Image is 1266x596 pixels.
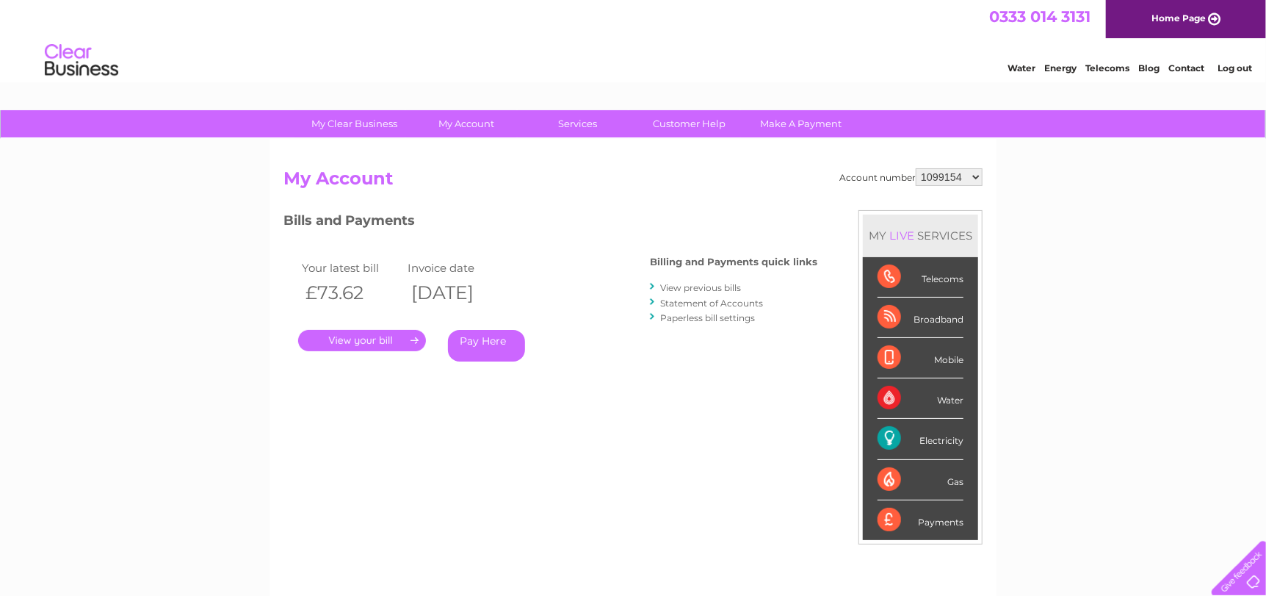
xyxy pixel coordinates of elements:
[287,8,981,71] div: Clear Business is a trading name of Verastar Limited (registered in [GEOGRAPHIC_DATA] No. 3667643...
[404,258,510,278] td: Invoice date
[878,338,963,378] div: Mobile
[44,38,119,83] img: logo.png
[404,278,510,308] th: [DATE]
[518,110,639,137] a: Services
[741,110,862,137] a: Make A Payment
[1008,62,1035,73] a: Water
[298,258,404,278] td: Your latest bill
[283,210,817,236] h3: Bills and Payments
[839,168,983,186] div: Account number
[298,278,404,308] th: £73.62
[650,256,817,268] h4: Billing and Payments quick links
[660,298,763,309] a: Statement of Accounts
[1085,62,1129,73] a: Telecoms
[406,110,527,137] a: My Account
[878,298,963,338] div: Broadband
[1138,62,1160,73] a: Blog
[863,215,978,256] div: MY SERVICES
[1044,62,1077,73] a: Energy
[298,330,426,351] a: .
[660,282,741,293] a: View previous bills
[886,229,917,243] div: LIVE
[878,378,963,419] div: Water
[989,7,1090,26] a: 0333 014 3131
[660,312,755,323] a: Paperless bill settings
[1218,62,1252,73] a: Log out
[629,110,750,137] a: Customer Help
[878,419,963,459] div: Electricity
[448,330,525,362] a: Pay Here
[294,110,416,137] a: My Clear Business
[1168,62,1204,73] a: Contact
[878,460,963,500] div: Gas
[283,168,983,196] h2: My Account
[878,257,963,298] div: Telecoms
[878,500,963,540] div: Payments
